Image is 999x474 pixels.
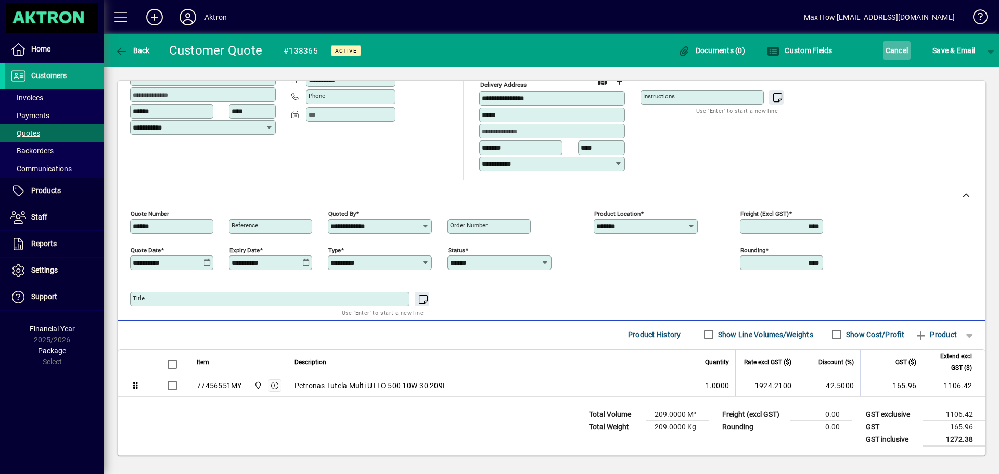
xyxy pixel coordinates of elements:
[112,41,152,60] button: Back
[31,71,67,80] span: Customers
[284,43,318,59] div: #138365
[923,433,985,446] td: 1272.38
[5,107,104,124] a: Payments
[895,356,916,368] span: GST ($)
[677,46,745,55] span: Documents (0)
[594,210,641,217] mat-label: Product location
[138,8,171,27] button: Add
[860,375,923,396] td: 165.96
[294,356,326,368] span: Description
[742,380,791,391] div: 1924.2100
[38,347,66,355] span: Package
[717,420,790,433] td: Rounding
[131,246,161,253] mat-label: Quote date
[594,73,611,89] a: View on map
[767,46,832,55] span: Custom Fields
[5,160,104,177] a: Communications
[764,41,835,60] button: Custom Fields
[910,325,962,344] button: Product
[342,306,424,318] mat-hint: Use 'Enter' to start a new line
[5,124,104,142] a: Quotes
[717,408,790,420] td: Freight (excl GST)
[197,380,242,391] div: 77456551MY
[706,380,729,391] span: 1.0000
[696,105,778,117] mat-hint: Use 'Enter' to start a new line
[31,186,61,195] span: Products
[204,9,227,25] div: Aktron
[169,42,263,59] div: Customer Quote
[309,92,325,99] mat-label: Phone
[932,46,937,55] span: S
[232,222,258,229] mat-label: Reference
[646,408,709,420] td: 209.0000 M³
[798,375,860,396] td: 42.5000
[624,325,685,344] button: Product History
[5,89,104,107] a: Invoices
[804,9,955,25] div: Max How [EMAIL_ADDRESS][DOMAIN_NAME]
[5,142,104,160] a: Backorders
[915,326,957,343] span: Product
[716,329,813,340] label: Show Line Volumes/Weights
[197,356,209,368] span: Item
[5,204,104,230] a: Staff
[646,420,709,433] td: 209.0000 Kg
[740,246,765,253] mat-label: Rounding
[818,356,854,368] span: Discount (%)
[965,2,986,36] a: Knowledge Base
[927,41,980,60] button: Save & Email
[675,41,748,60] button: Documents (0)
[861,420,923,433] td: GST
[5,178,104,204] a: Products
[450,222,488,229] mat-label: Order number
[790,408,852,420] td: 0.00
[932,42,975,59] span: ave & Email
[923,375,985,396] td: 1106.42
[10,129,40,137] span: Quotes
[584,420,646,433] td: Total Weight
[133,294,145,302] mat-label: Title
[883,41,911,60] button: Cancel
[643,93,675,100] mat-label: Instructions
[31,239,57,248] span: Reports
[251,380,263,391] span: Central
[294,380,447,391] span: Petronas Tutela Multi UTTO 500 10W-30 209L
[744,356,791,368] span: Rate excl GST ($)
[628,326,681,343] span: Product History
[31,45,50,53] span: Home
[10,111,49,120] span: Payments
[328,246,341,253] mat-label: Type
[31,213,47,221] span: Staff
[923,408,985,420] td: 1106.42
[10,147,54,155] span: Backorders
[131,210,169,217] mat-label: Quote number
[584,408,646,420] td: Total Volume
[5,258,104,284] a: Settings
[861,433,923,446] td: GST inclusive
[115,46,150,55] span: Back
[335,47,357,54] span: Active
[30,325,75,333] span: Financial Year
[328,210,356,217] mat-label: Quoted by
[929,351,972,374] span: Extend excl GST ($)
[10,164,72,173] span: Communications
[861,408,923,420] td: GST exclusive
[5,36,104,62] a: Home
[611,73,627,90] button: Choose address
[10,94,43,102] span: Invoices
[705,356,729,368] span: Quantity
[31,292,57,301] span: Support
[171,8,204,27] button: Profile
[31,266,58,274] span: Settings
[229,246,260,253] mat-label: Expiry date
[5,284,104,310] a: Support
[790,420,852,433] td: 0.00
[923,420,985,433] td: 165.96
[886,42,908,59] span: Cancel
[844,329,904,340] label: Show Cost/Profit
[448,246,465,253] mat-label: Status
[5,231,104,257] a: Reports
[740,210,789,217] mat-label: Freight (excl GST)
[104,41,161,60] app-page-header-button: Back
